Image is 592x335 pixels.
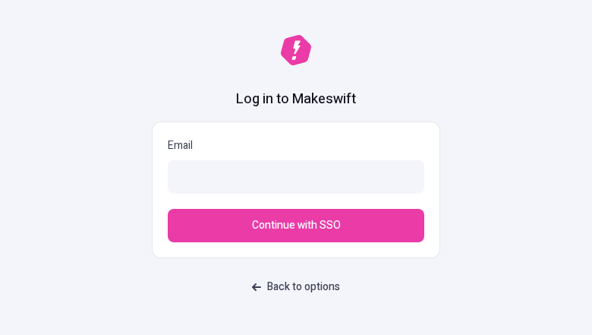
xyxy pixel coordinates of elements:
p: Email [168,137,424,154]
span: Continue with SSO [252,217,341,234]
input: Email [168,160,424,194]
a: Back to options [243,273,349,301]
h1: Log in to Makeswift [236,90,356,109]
button: Continue with SSO [168,209,424,242]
